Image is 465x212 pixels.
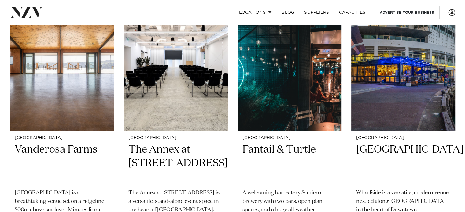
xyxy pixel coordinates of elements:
[15,136,109,140] small: [GEOGRAPHIC_DATA]
[128,136,223,140] small: [GEOGRAPHIC_DATA]
[242,143,337,184] h2: Fantail & Turtle
[10,7,43,18] img: nzv-logo.png
[128,143,223,184] h2: The Annex at [STREET_ADDRESS]
[356,136,450,140] small: [GEOGRAPHIC_DATA]
[334,6,371,19] a: Capacities
[242,136,337,140] small: [GEOGRAPHIC_DATA]
[299,6,334,19] a: SUPPLIERS
[234,6,277,19] a: Locations
[356,143,450,184] h2: [GEOGRAPHIC_DATA]
[15,143,109,184] h2: Vanderosa Farms
[375,6,439,19] a: Advertise your business
[277,6,299,19] a: BLOG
